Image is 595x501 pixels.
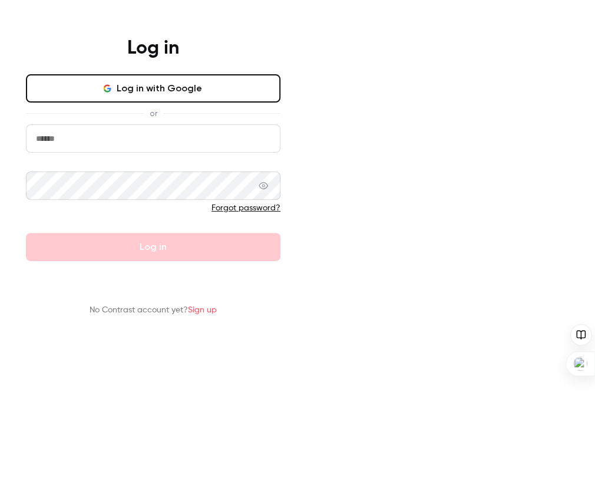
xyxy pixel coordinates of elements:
a: Forgot password? [211,204,280,212]
p: No Contrast account yet? [90,304,217,317]
span: or [144,107,163,120]
button: Log in with Google [26,74,280,103]
a: Sign up [188,306,217,314]
h4: Log in [127,37,179,60]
